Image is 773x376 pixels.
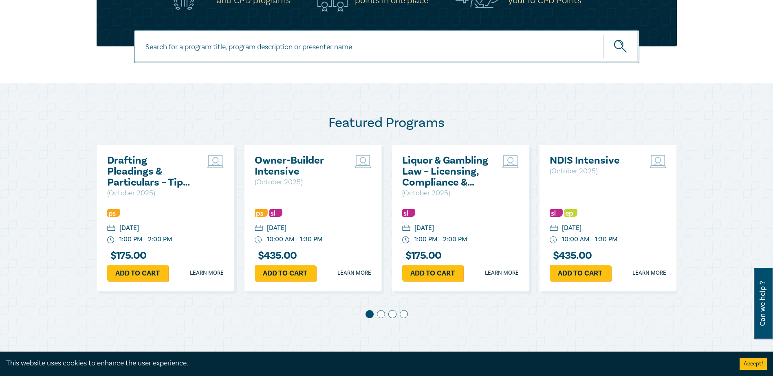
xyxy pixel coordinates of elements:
[402,236,410,244] img: watch
[6,358,727,369] div: This website uses cookies to enhance the user experience.
[402,155,490,188] a: Liquor & Gambling Law – Licensing, Compliance & Regulations
[402,265,463,281] a: Add to cart
[550,209,563,217] img: Substantive Law
[562,223,581,233] div: [DATE]
[255,265,316,281] a: Add to cart
[402,209,415,217] img: Substantive Law
[255,155,342,177] a: Owner-Builder Intensive
[97,115,677,131] h2: Featured Programs
[190,269,224,277] a: Learn more
[740,358,767,370] button: Accept cookies
[550,265,611,281] a: Add to cart
[550,166,637,177] p: ( October 2025 )
[402,250,442,261] h3: $ 175.00
[502,155,519,168] img: Live Stream
[759,273,766,334] span: Can we help ?
[107,225,115,232] img: calendar
[414,235,467,244] div: 1:00 PM - 2:00 PM
[107,155,195,188] a: Drafting Pleadings & Particulars – Tips & Traps
[550,155,637,166] a: NDIS Intensive
[107,250,147,261] h3: $ 175.00
[550,225,558,232] img: calendar
[107,188,195,199] p: ( October 2025 )
[107,265,168,281] a: Add to cart
[255,225,263,232] img: calendar
[632,269,666,277] a: Learn more
[107,236,115,244] img: watch
[485,269,519,277] a: Learn more
[650,155,666,168] img: Live Stream
[119,223,139,233] div: [DATE]
[402,188,490,199] p: ( October 2025 )
[337,269,371,277] a: Learn more
[267,223,286,233] div: [DATE]
[107,209,120,217] img: Professional Skills
[550,250,592,261] h3: $ 435.00
[207,155,224,168] img: Live Stream
[134,30,639,63] input: Search for a program title, program description or presenter name
[267,235,322,244] div: 10:00 AM - 1:30 PM
[255,209,268,217] img: Professional Skills
[564,209,577,217] img: Ethics & Professional Responsibility
[119,235,172,244] div: 1:00 PM - 2:00 PM
[550,236,557,244] img: watch
[255,250,297,261] h3: $ 435.00
[255,236,262,244] img: watch
[414,223,434,233] div: [DATE]
[355,155,371,168] img: Live Stream
[402,225,410,232] img: calendar
[255,177,342,188] p: ( October 2025 )
[269,209,282,217] img: Substantive Law
[562,235,617,244] div: 10:00 AM - 1:30 PM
